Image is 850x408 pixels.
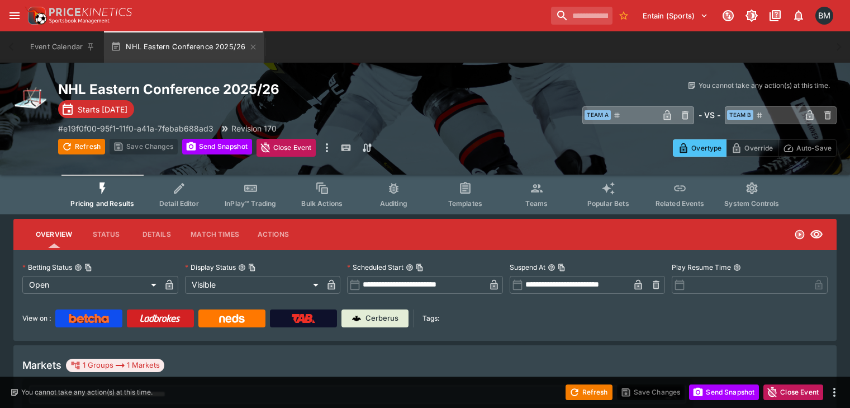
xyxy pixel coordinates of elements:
img: Betcha [69,314,109,323]
img: Ladbrokes [140,314,181,323]
label: Tags: [422,309,439,327]
p: Scheduled Start [347,262,403,272]
div: Open [22,276,160,294]
button: Copy To Clipboard [416,264,424,271]
button: Copy To Clipboard [558,264,566,271]
button: Display StatusCopy To Clipboard [238,264,246,271]
button: more [320,139,334,157]
span: Pricing and Results [70,199,134,208]
div: 1 Groups 1 Markets [70,359,160,372]
h2: Copy To Clipboard [58,81,512,98]
p: You cannot take any action(s) at this time. [699,81,830,91]
p: Overtype [691,142,721,154]
img: ice_hockey.png [13,81,49,116]
div: Visible [185,276,323,294]
p: Revision 170 [231,123,277,134]
p: Betting Status [22,262,72,272]
h6: - VS - [699,109,720,121]
div: Byron Monk [815,7,833,25]
button: open drawer [4,6,25,26]
span: Popular Bets [587,199,629,208]
div: Start From [673,139,837,157]
button: Notifications [789,6,809,26]
button: Play Resume Time [733,264,741,271]
button: Refresh [58,139,105,154]
button: more [828,386,841,399]
p: Suspend At [510,262,545,272]
button: Auto-Save [778,139,837,157]
p: Override [744,142,773,154]
button: Byron Monk [812,3,837,28]
p: Starts [DATE] [78,104,127,115]
span: Teams [525,199,548,208]
button: Close Event [763,384,823,400]
button: Overview [27,221,81,248]
div: Event type filters [61,175,788,214]
button: Connected to PK [718,6,738,26]
button: Match Times [182,221,248,248]
span: Detail Editor [159,199,199,208]
label: View on : [22,309,51,327]
img: Sportsbook Management [49,18,110,24]
button: Suspend AtCopy To Clipboard [548,264,555,271]
img: Cerberus [352,314,361,323]
img: Neds [219,314,244,323]
button: Refresh [566,384,612,400]
h5: Markets [22,359,61,372]
input: search [551,7,612,25]
button: Scheduled StartCopy To Clipboard [406,264,414,271]
p: Copy To Clipboard [58,123,213,134]
button: Actions [248,221,298,248]
button: Close Event [257,139,316,157]
p: Auto-Save [796,142,832,154]
button: Details [131,221,182,248]
img: TabNZ [292,314,315,323]
svg: Open [794,229,805,240]
p: Display Status [185,262,236,272]
button: Overtype [673,139,726,157]
button: Copy To Clipboard [248,264,256,271]
button: Toggle light/dark mode [742,6,762,26]
button: Documentation [765,6,785,26]
img: PriceKinetics [49,8,132,16]
span: Auditing [380,199,407,208]
span: InPlay™ Trading [225,199,276,208]
button: Override [726,139,778,157]
button: Status [81,221,131,248]
button: Send Snapshot [689,384,759,400]
span: Team A [585,110,611,120]
span: Bulk Actions [301,199,343,208]
svg: Visible [810,228,823,241]
p: Play Resume Time [672,262,731,272]
button: Select Tenant [636,7,715,25]
span: Related Events [656,199,704,208]
span: Templates [448,199,482,208]
span: Team B [727,110,753,120]
img: PriceKinetics Logo [25,4,47,27]
button: Copy To Clipboard [84,264,92,271]
span: System Controls [724,199,779,208]
p: You cannot take any action(s) at this time. [21,387,153,397]
p: Cerberus [365,313,398,324]
button: Send Snapshot [182,139,252,154]
button: No Bookmarks [615,7,633,25]
button: Betting StatusCopy To Clipboard [74,264,82,271]
button: NHL Eastern Conference 2025/26 [104,31,264,63]
button: Event Calendar [23,31,102,63]
a: Cerberus [341,309,409,327]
